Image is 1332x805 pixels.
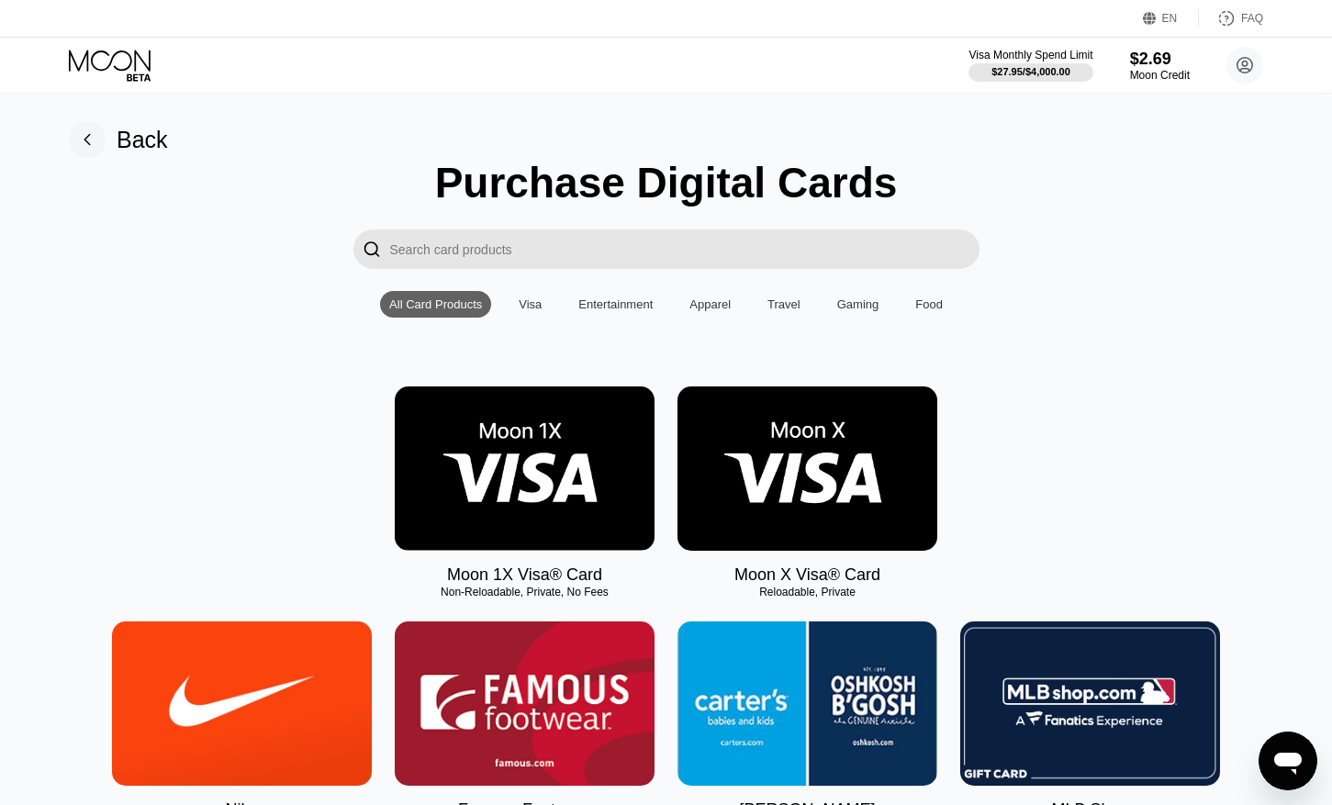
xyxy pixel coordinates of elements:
[117,127,168,153] div: Back
[363,239,381,260] div: 
[734,565,880,585] div: Moon X Visa® Card
[837,297,879,311] div: Gaming
[968,49,1092,82] div: Visa Monthly Spend Limit$27.95/$4,000.00
[1143,9,1199,28] div: EN
[395,586,655,598] div: Non-Reloadable, Private, No Fees
[680,291,740,318] div: Apparel
[380,291,491,318] div: All Card Products
[906,291,952,318] div: Food
[389,297,482,311] div: All Card Products
[519,297,542,311] div: Visa
[1199,9,1263,28] div: FAQ
[447,565,602,585] div: Moon 1X Visa® Card
[578,297,653,311] div: Entertainment
[390,229,979,269] input: Search card products
[1130,69,1190,82] div: Moon Credit
[968,49,1092,61] div: Visa Monthly Spend Limit
[69,121,168,158] div: Back
[677,586,937,598] div: Reloadable, Private
[689,297,731,311] div: Apparel
[1162,12,1178,25] div: EN
[1130,50,1190,82] div: $2.69Moon Credit
[828,291,889,318] div: Gaming
[435,158,898,207] div: Purchase Digital Cards
[569,291,662,318] div: Entertainment
[1259,732,1317,790] iframe: Button to launch messaging window
[353,229,390,269] div: 
[509,291,551,318] div: Visa
[767,297,800,311] div: Travel
[1241,12,1263,25] div: FAQ
[758,291,810,318] div: Travel
[1130,50,1190,69] div: $2.69
[991,66,1070,77] div: $27.95 / $4,000.00
[915,297,943,311] div: Food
